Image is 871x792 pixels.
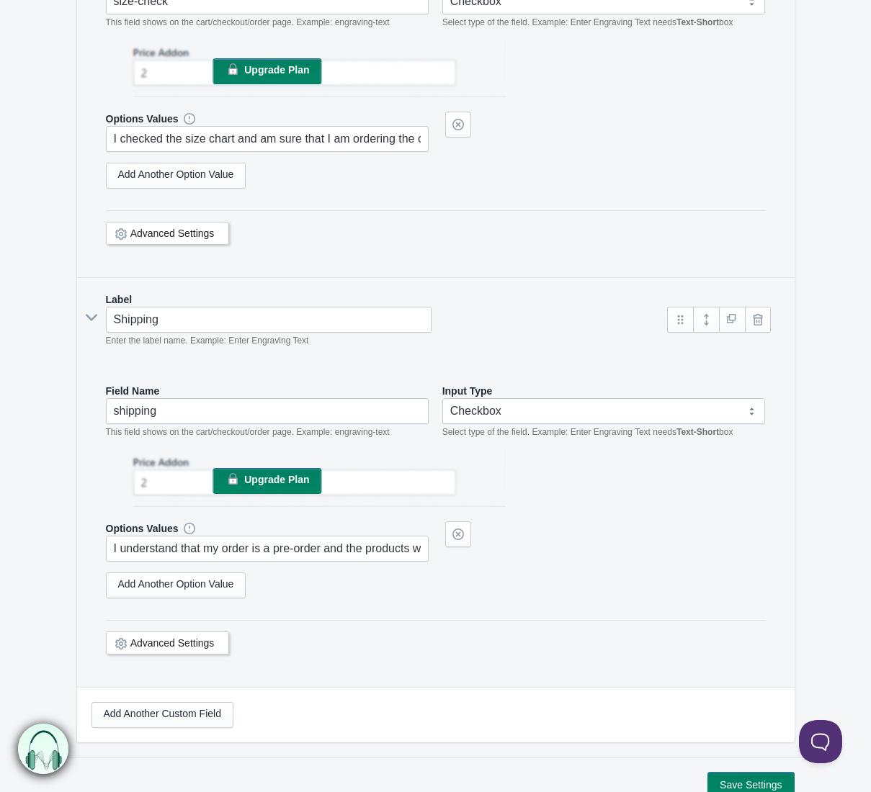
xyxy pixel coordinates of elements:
a: Add Another Option Value [106,163,246,189]
a: Advanced Settings [130,228,215,239]
label: Input Type [442,384,493,398]
span: Upgrade Plan [244,64,309,76]
a: Add Another Custom Field [91,702,233,728]
em: Select type of the field. Example: Enter Engraving Text needs box [442,427,733,437]
label: Options Values [106,112,179,126]
em: This field shows on the cart/checkout/order page. Example: engraving-text [106,17,390,27]
label: Options Values [106,521,179,536]
b: Text-Short [676,427,719,437]
img: price-addon-blur.png [106,40,506,97]
a: Upgrade Plan [213,58,321,84]
em: Select type of the field. Example: Enter Engraving Text needs box [442,17,733,27]
span: Upgrade Plan [244,474,309,485]
label: Label [106,292,133,307]
a: Add Another Option Value [106,572,246,598]
a: Upgrade Plan [213,468,321,494]
em: Enter the label name. Example: Enter Engraving Text [106,336,309,346]
img: price-addon-blur.png [106,450,506,507]
em: This field shows on the cart/checkout/order page. Example: engraving-text [106,427,390,437]
b: Text-Short [676,17,719,27]
label: Field Name [106,384,160,398]
a: Advanced Settings [130,637,215,649]
img: bxm.png [19,724,69,775]
iframe: Toggle Customer Support [799,720,842,763]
